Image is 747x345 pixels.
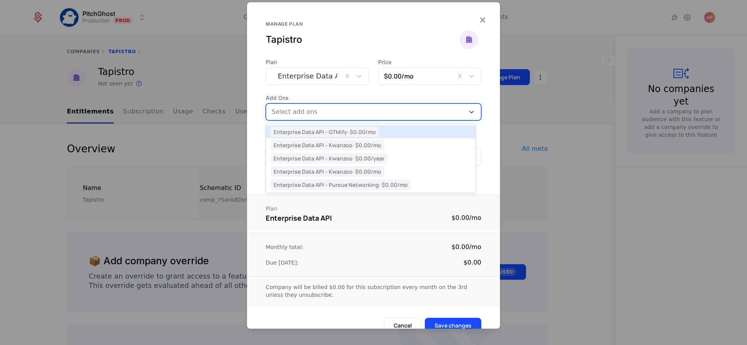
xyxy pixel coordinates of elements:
[270,127,379,137] span: Enterprise Data API - GTMify · $0.00 /mo
[459,30,478,49] img: Tapistro
[270,153,388,164] span: Enterprise Data API - Kwanzoo · $0.00 /year
[266,259,299,267] div: Due [DATE]:
[266,213,332,223] div: Enterprise Data API
[266,205,481,213] div: Plan
[378,58,481,66] span: Price
[266,243,303,251] div: Monthly total:
[266,33,459,46] div: Tapistro
[270,140,384,150] span: Enterprise Data API - Kwanzoo · $0.00 /mo
[451,213,481,223] div: $0.00 / mo
[451,242,481,252] div: $0.00 / mo
[384,318,422,333] button: Cancel
[463,258,481,267] div: $0.00
[266,94,481,102] span: Add Ons
[266,21,459,27] div: Manage plan
[425,318,481,333] button: Save changes
[270,166,384,177] span: Enterprise Data API - Kwanzoo · $0.00 /mo
[270,179,411,190] span: Enterprise Data API - Pursue Networking · $0.00 /mo
[266,283,481,299] div: Company will be billed $0.00 for this subscription every month on the 3rd unless they unsubscribe.
[266,58,369,66] span: Plan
